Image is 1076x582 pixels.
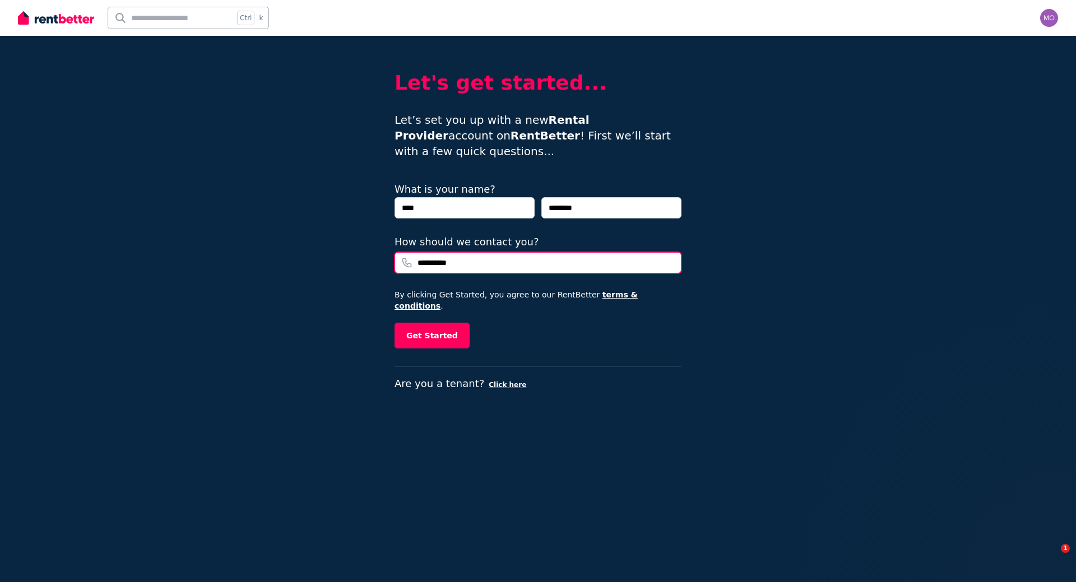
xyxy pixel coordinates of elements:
label: How should we contact you? [395,234,539,250]
h2: Let's get started... [395,72,681,94]
label: What is your name? [395,183,495,195]
img: RentBetter [18,10,94,26]
img: moizsherwani@gmail.com [1040,9,1058,27]
iframe: Intercom live chat [1038,544,1065,571]
span: 1 [1061,544,1070,553]
button: Click here [489,380,526,389]
strong: RentBetter [511,129,580,142]
p: By clicking Get Started, you agree to our RentBetter . [395,289,681,311]
span: Ctrl [237,11,254,25]
span: k [259,13,263,22]
span: Let’s set you up with a new account on ! First we’ll start with a few quick questions... [395,113,671,158]
button: Get Started [395,323,470,348]
p: Are you a tenant? [395,376,681,392]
